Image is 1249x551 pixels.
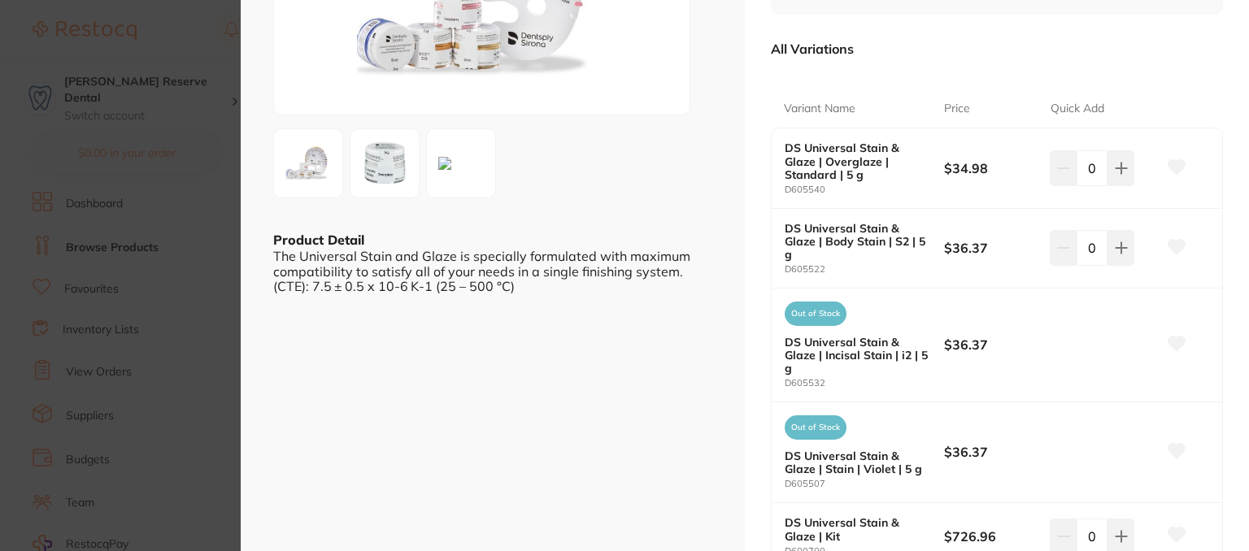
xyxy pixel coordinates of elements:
p: All Variations [771,41,854,57]
b: $36.37 [944,336,1039,354]
b: $726.96 [944,527,1039,545]
b: Product Detail [273,232,364,248]
small: D605522 [785,264,944,275]
small: D605540 [785,184,944,195]
img: YXplLnBuZw [355,134,414,193]
b: DS Universal Stain & Glaze | Stain | Violet | 5 g [785,449,928,475]
b: $36.37 [944,443,1039,461]
small: D605532 [785,378,944,388]
span: Out of Stock [785,415,846,440]
img: ZS5qcGc [432,150,458,176]
img: Profile image for Restocq [37,49,63,75]
small: D605507 [785,479,944,489]
p: It has been 14 days since you have started your Restocq journey. We wanted to do a check in and s... [71,46,281,63]
p: Price [944,101,970,117]
p: Message from Restocq, sent 1d ago [71,63,281,77]
img: Z3VpZGUuanBn [279,134,337,193]
p: Variant Name [784,101,855,117]
b: $34.98 [944,159,1039,177]
div: The Universal Stain and Glaze is specially formulated with maximum compatibility to satisfy all o... [273,249,712,293]
b: $36.37 [944,239,1039,257]
b: DS Universal Stain & Glaze | Body Stain | S2 | 5 g [785,222,928,261]
p: Quick Add [1051,101,1104,117]
b: DS Universal Stain & Glaze | Incisal Stain | i2 | 5 g [785,336,928,375]
span: Out of Stock [785,302,846,326]
b: DS Universal Stain & Glaze | Overglaze | Standard | 5 g [785,141,928,180]
b: DS Universal Stain & Glaze | Kit [785,516,928,542]
div: message notification from Restocq, 1d ago. It has been 14 days since you have started your Restoc... [24,34,301,88]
